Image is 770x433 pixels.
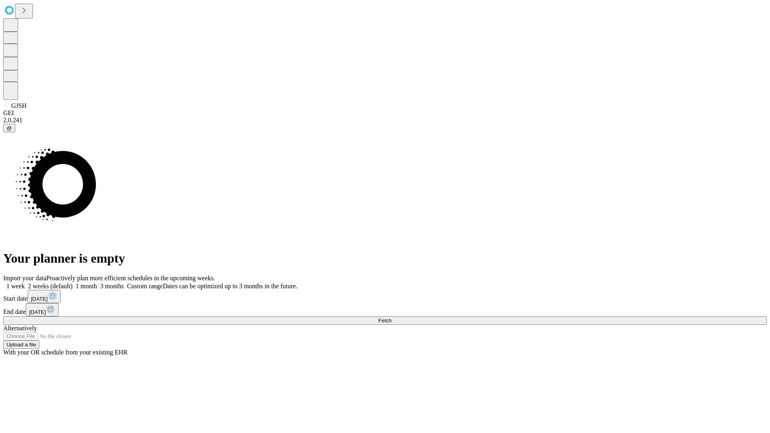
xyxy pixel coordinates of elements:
span: GJSH [11,102,26,109]
div: End date [3,303,767,316]
span: Dates can be optimized up to 3 months in the future. [163,283,297,289]
button: Upload a file [3,340,39,349]
span: @ [6,125,12,131]
span: Fetch [378,318,391,324]
button: @ [3,124,15,132]
span: Import your data [3,275,47,281]
button: [DATE] [26,303,59,316]
span: With your OR schedule from your existing EHR [3,349,128,356]
span: 1 week [6,283,25,289]
div: 2.0.241 [3,117,767,124]
span: Proactively plan more efficient schedules in the upcoming weeks. [47,275,215,281]
span: Alternatively [3,325,37,332]
div: Start date [3,290,767,303]
span: 1 month [76,283,97,289]
button: [DATE] [28,290,61,303]
span: [DATE] [29,309,46,315]
div: GEI [3,109,767,117]
span: [DATE] [31,296,48,302]
h1: Your planner is empty [3,251,767,266]
span: Custom range [127,283,163,289]
button: Fetch [3,316,767,325]
span: 3 months [100,283,124,289]
span: 2 weeks (default) [28,283,73,289]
